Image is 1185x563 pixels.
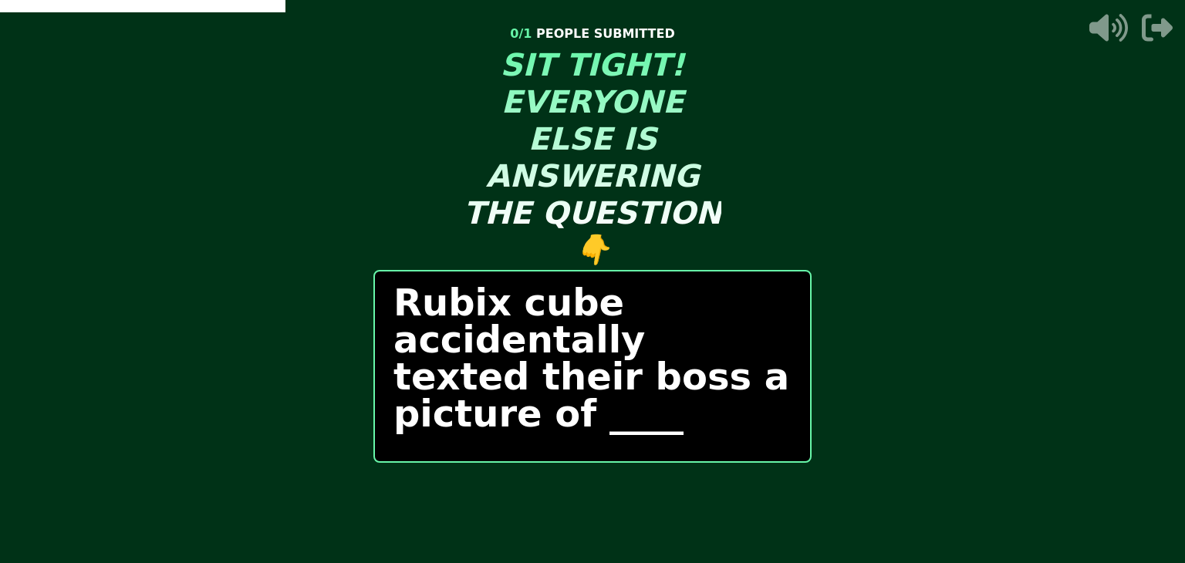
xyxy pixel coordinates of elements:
span: 0 / 1 [510,26,532,41]
p: Rubix cube accidentally texted their boss a picture of ____ [393,284,792,432]
p: THE QUESTION [464,194,721,231]
p: 👇 [576,234,610,265]
p: ANSWERING [464,157,721,194]
p: PEOPLE SUBMITTED [510,25,674,43]
p: EVERYONE [464,83,721,120]
p: ELSE IS [464,120,721,157]
p: SIT TIGHT! [464,46,721,83]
